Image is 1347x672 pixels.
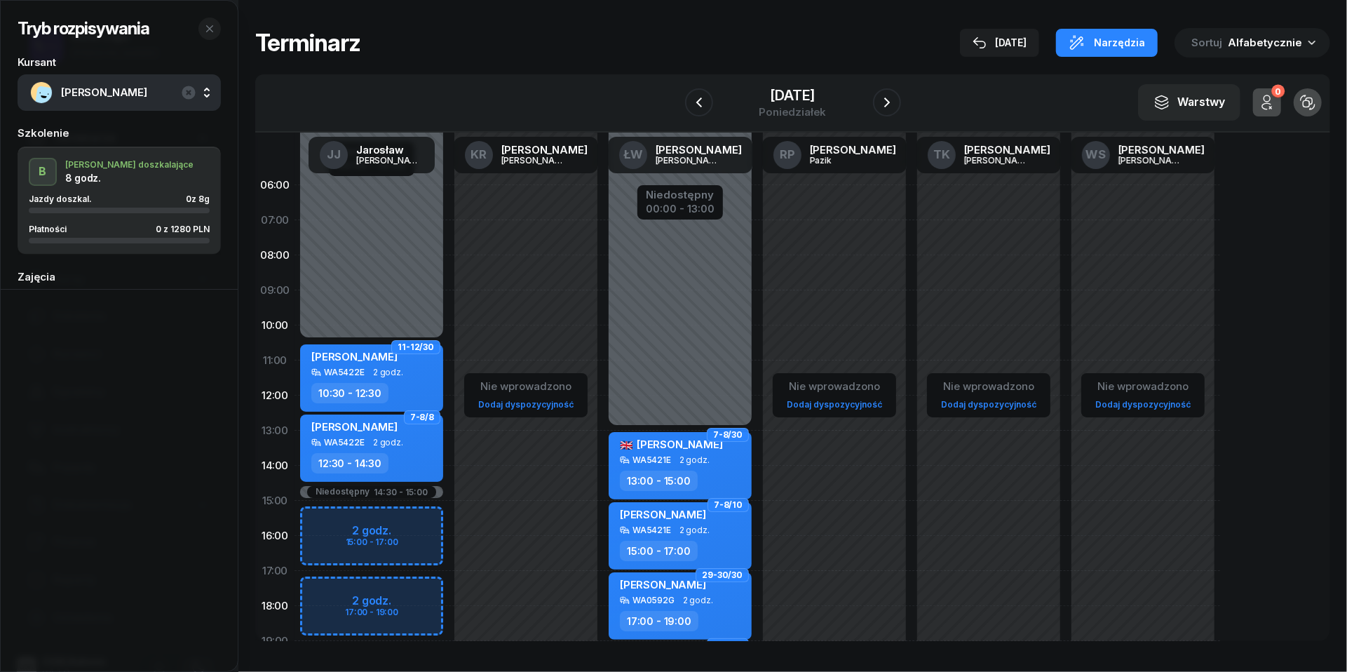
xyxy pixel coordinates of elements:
[1228,36,1302,49] span: Alfabetycznie
[781,396,888,412] a: Dodaj dyspozycyjność
[713,434,743,436] span: 7-8/30
[780,149,795,161] span: RP
[714,504,743,506] span: 7-8/10
[186,194,210,203] div: 0 z 8g
[501,156,569,165] div: [PERSON_NAME]
[1153,93,1225,112] div: Warstwy
[29,194,92,204] span: Jazdy doszkal.
[1090,377,1196,396] div: Nie wprowadzono
[620,578,706,591] span: [PERSON_NAME]
[620,611,698,631] div: 17:00 - 19:00
[1271,85,1285,98] div: 0
[311,383,388,403] div: 10:30 - 12:30
[18,147,221,255] button: B[PERSON_NAME] doszkalające8 godz.Jazdy doszkal.0z 8gPłatności0 z 1280 PLN
[1090,375,1196,416] button: Nie wprowadzonoDodaj dyspozycyjność
[255,168,295,203] div: 06:00
[1118,145,1205,155] div: [PERSON_NAME]
[255,30,360,55] h1: Terminarz
[356,145,424,155] div: Jarosław
[933,149,950,161] span: TK
[935,377,1042,396] div: Nie wprowadzono
[762,137,907,173] a: RP[PERSON_NAME]Pazik
[255,518,295,553] div: 16:00
[1094,34,1145,51] span: Narzędzia
[620,541,698,561] div: 15:00 - 17:00
[1056,29,1158,57] button: Narzędzia
[316,488,428,497] button: Niedostępny14:30 - 15:00
[608,137,753,173] a: ŁW[PERSON_NAME][PERSON_NAME]
[255,378,295,413] div: 12:00
[964,145,1050,155] div: [PERSON_NAME]
[255,589,295,624] div: 18:00
[324,368,365,377] div: WA5422E
[810,156,877,165] div: Pazik
[632,596,675,605] div: WA0592G
[410,416,434,419] span: 7-8/8
[935,396,1042,412] a: Dodaj dyspozycyjność
[311,350,398,363] span: [PERSON_NAME]
[759,107,826,117] div: poniedziałek
[327,149,341,161] span: JJ
[324,438,365,447] div: WA5422E
[960,29,1039,57] button: [DATE]
[759,88,826,102] div: [DATE]
[156,224,210,234] div: 0 z 1280 PLN
[311,453,388,473] div: 12:30 - 14:30
[702,574,743,577] span: 29-30/30
[311,420,398,434] span: [PERSON_NAME]
[373,368,403,377] span: 2 godz.
[473,377,579,396] div: Nie wprowadzono
[29,224,75,234] div: Płatności
[646,200,715,215] div: 00:00 - 13:00
[964,156,1031,165] div: [PERSON_NAME]
[620,471,698,491] div: 13:00 - 15:00
[656,145,742,155] div: [PERSON_NAME]
[683,596,713,605] span: 2 godz.
[255,238,295,273] div: 08:00
[255,413,295,448] div: 13:00
[255,308,295,343] div: 10:00
[935,375,1042,416] button: Nie wprowadzonoDodaj dyspozycyjność
[255,483,295,518] div: 15:00
[373,438,403,448] span: 2 godz.
[620,508,706,521] span: [PERSON_NAME]
[1090,396,1196,412] a: Dodaj dyspozycyjność
[781,375,888,416] button: Nie wprowadzonoDodaj dyspozycyjność
[255,448,295,483] div: 14:00
[656,156,723,165] div: [PERSON_NAME]
[1071,137,1216,173] a: WS[PERSON_NAME][PERSON_NAME]
[316,488,370,497] div: Niedostępny
[1175,28,1330,58] button: Sortuj Alfabetycznie
[1085,149,1106,161] span: WS
[620,438,633,452] span: 🇬🇧
[255,273,295,308] div: 09:00
[471,149,487,161] span: KR
[309,137,435,173] a: JJJarosław[PERSON_NAME]
[810,145,896,155] div: [PERSON_NAME]
[623,149,643,161] span: ŁW
[454,137,599,173] a: KR[PERSON_NAME][PERSON_NAME]
[632,455,671,464] div: WA5421E
[18,18,149,40] h2: Tryb rozpisywania
[473,375,579,416] button: Nie wprowadzonoDodaj dyspozycyjność
[356,156,424,165] div: [PERSON_NAME]
[620,438,723,451] span: [PERSON_NAME]
[473,396,579,412] a: Dodaj dyspozycyjność
[973,34,1027,51] div: [DATE]
[61,83,208,102] span: [PERSON_NAME]
[255,624,295,659] div: 19:00
[1118,156,1186,165] div: [PERSON_NAME]
[916,137,1062,173] a: TK[PERSON_NAME][PERSON_NAME]
[374,488,428,497] div: 14:30 - 15:00
[255,343,295,378] div: 11:00
[646,189,715,200] div: Niedostępny
[679,455,710,465] span: 2 godz.
[398,346,434,349] span: 11-12/30
[781,377,888,396] div: Nie wprowadzono
[501,145,588,155] div: [PERSON_NAME]
[679,525,710,535] span: 2 godz.
[1253,88,1281,116] button: 0
[1138,84,1240,121] button: Warstwy
[255,553,295,589] div: 17:00
[646,187,715,217] button: Niedostępny00:00 - 13:00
